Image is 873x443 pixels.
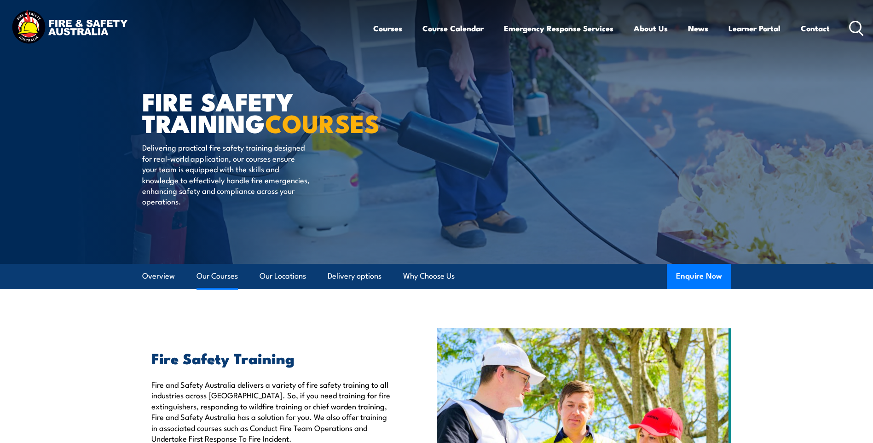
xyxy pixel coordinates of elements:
[801,16,830,41] a: Contact
[260,264,306,288] a: Our Locations
[197,264,238,288] a: Our Courses
[634,16,668,41] a: About Us
[373,16,402,41] a: Courses
[504,16,613,41] a: Emergency Response Services
[142,90,370,133] h1: FIRE SAFETY TRAINING
[142,264,175,288] a: Overview
[667,264,731,289] button: Enquire Now
[403,264,455,288] a: Why Choose Us
[688,16,708,41] a: News
[328,264,382,288] a: Delivery options
[142,142,310,206] p: Delivering practical fire safety training designed for real-world application, our courses ensure...
[728,16,780,41] a: Learner Portal
[422,16,484,41] a: Course Calendar
[151,351,394,364] h2: Fire Safety Training
[265,103,380,141] strong: COURSES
